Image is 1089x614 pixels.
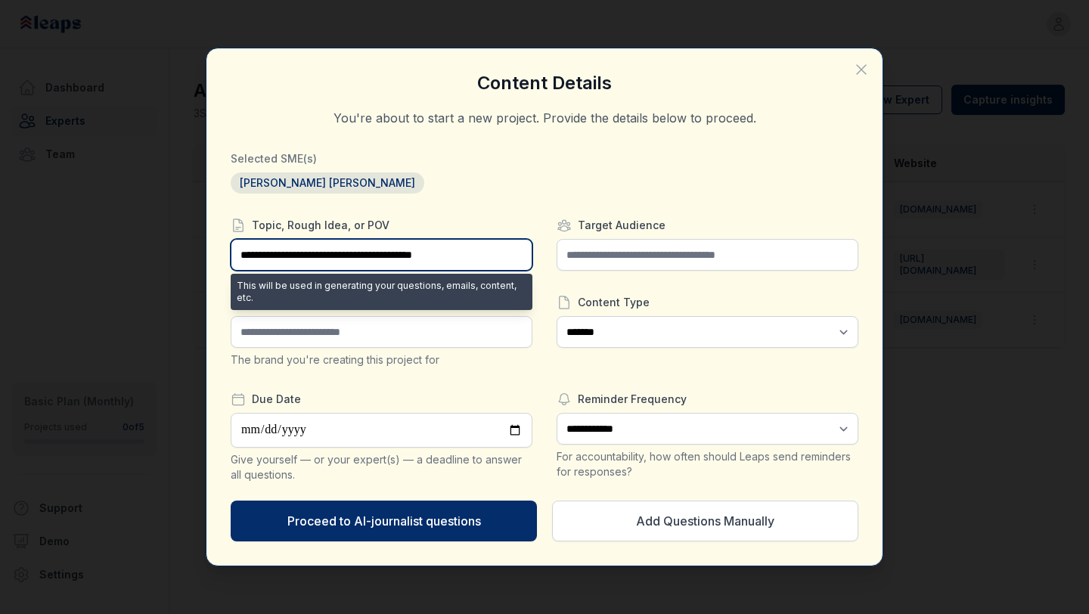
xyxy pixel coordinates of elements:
[557,449,858,479] div: For accountability, how often should Leaps send reminders for responses?
[231,172,424,194] span: [PERSON_NAME] [PERSON_NAME]
[231,73,858,94] h3: Content Details
[231,151,858,166] h3: Selected SME(s)
[231,352,532,367] div: The brand you're creating this project for
[231,392,532,407] label: Due Date
[231,501,537,541] button: Proceed to AI-journalist questions
[557,295,858,310] label: Content Type
[557,392,858,407] label: Reminder Frequency
[231,109,858,127] p: You're about to start a new project. Provide the details below to proceed.
[231,274,532,310] div: This will be used in generating your questions, emails, content, etc.
[552,501,858,541] button: Add Questions Manually
[231,452,532,482] div: Give yourself — or your expert(s) — a deadline to answer all questions.
[557,218,858,233] label: Target Audience
[231,218,532,233] label: Topic, Rough Idea, or POV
